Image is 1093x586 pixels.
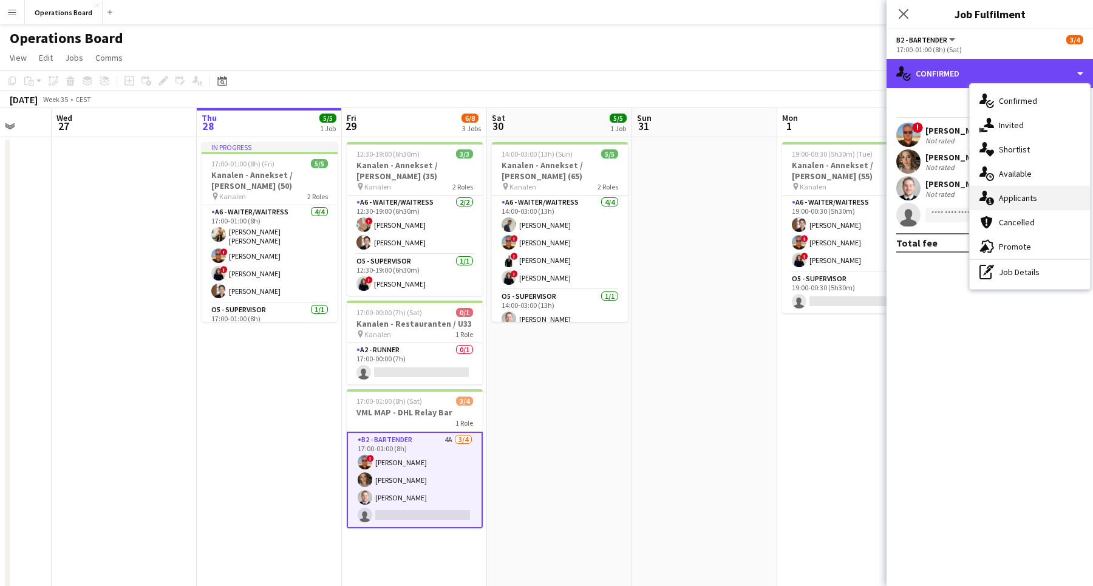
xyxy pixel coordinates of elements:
div: Total fee [896,237,938,249]
span: 3/4 [456,397,473,406]
app-card-role: O5 - SUPERVISOR1/117:00-01:00 (8h) [202,303,338,344]
span: ! [511,235,518,242]
div: Not rated [925,163,957,172]
span: Kanalen [509,182,536,191]
div: Promote [970,234,1090,259]
span: 17:00-00:00 (7h) (Sat) [356,308,422,317]
app-card-role: A2 - RUNNER0/117:00-00:00 (7h) [347,343,483,384]
span: 28 [200,119,217,133]
span: View [10,52,27,63]
span: B2 - BARTENDER [896,35,947,44]
span: Kanalen [364,182,391,191]
span: ! [366,276,373,284]
div: Not rated [925,189,957,199]
span: Kanalen [800,182,826,191]
span: ! [511,253,518,260]
span: 5/5 [319,114,336,123]
div: In progress [202,142,338,152]
app-job-card: 17:00-01:00 (8h) (Sat)3/4VML MAP - DHL Relay Bar1 RoleB2 - BARTENDER4A3/417:00-01:00 (8h)![PERSON... [347,389,483,528]
app-card-role: A6 - WAITER/WAITRESS3/319:00-00:30 (5h30m)[PERSON_NAME]![PERSON_NAME]![PERSON_NAME] [782,196,918,272]
span: ! [220,248,228,256]
span: 5/5 [311,159,328,168]
div: Cancelled [970,210,1090,234]
span: Kanalen [219,192,246,201]
app-card-role: O5 - SUPERVISOR1/112:30-19:00 (6h30m)![PERSON_NAME] [347,254,483,296]
h3: Kanalen - Annekset / [PERSON_NAME] (65) [492,160,628,182]
span: Thu [202,112,217,123]
span: 3/3 [456,149,473,158]
div: [DATE] [10,94,38,106]
div: 1 Job [320,124,336,133]
span: 14:00-03:00 (13h) (Sun) [502,149,573,158]
h3: Kanalen - Annekset / [PERSON_NAME] (50) [202,169,338,191]
span: 12:30-19:00 (6h30m) [356,149,420,158]
span: ! [912,122,923,133]
h3: Job Fulfilment [887,6,1093,22]
app-card-role: O5 - SUPERVISOR1/114:00-03:00 (13h)[PERSON_NAME] [492,290,628,331]
span: Fri [347,112,356,123]
span: Week 35 [40,95,70,104]
div: 17:00-00:00 (7h) (Sat)0/1Kanalen - Restauranten / U33 Kanalen1 RoleA2 - RUNNER0/117:00-00:00 (7h) [347,301,483,384]
span: 31 [635,119,652,133]
div: Shortlist [970,137,1090,162]
div: Available [970,162,1090,186]
span: 5/5 [601,149,618,158]
span: Sun [637,112,652,123]
span: 1 [780,119,798,133]
app-job-card: In progress17:00-01:00 (8h) (Fri)5/5Kanalen - Annekset / [PERSON_NAME] (50) Kanalen2 RolesA6 - WA... [202,142,338,322]
button: B2 - BARTENDER [896,35,957,44]
span: Comms [95,52,123,63]
span: Jobs [65,52,83,63]
span: 17:00-01:00 (8h) (Fri) [211,159,274,168]
app-job-card: 14:00-03:00 (13h) (Sun)5/5Kanalen - Annekset / [PERSON_NAME] (65) Kanalen2 RolesA6 - WAITER/WAITR... [492,142,628,322]
span: ! [367,455,374,462]
span: Edit [39,52,53,63]
span: Sat [492,112,505,123]
a: Edit [34,50,58,66]
span: ! [511,270,518,278]
span: 17:00-01:00 (8h) (Sat) [356,397,422,406]
span: 5/5 [610,114,627,123]
span: 1 Role [455,418,473,428]
h1: Operations Board [10,29,123,47]
div: 17:00-01:00 (8h) (Sat) [896,45,1083,54]
div: Applicants [970,186,1090,210]
app-card-role: B2 - BARTENDER4A3/417:00-01:00 (8h)![PERSON_NAME][PERSON_NAME][PERSON_NAME] [347,432,483,528]
span: 3/4 [1066,35,1083,44]
a: View [5,50,32,66]
div: Confirmed [887,59,1093,88]
span: 19:00-00:30 (5h30m) (Tue) [792,149,873,158]
div: 1 Job [610,124,626,133]
span: 2 Roles [307,192,328,201]
app-card-role: A6 - WAITER/WAITRESS4/417:00-01:00 (8h)[PERSON_NAME] [PERSON_NAME] [PERSON_NAME]![PERSON_NAME]![P... [202,205,338,303]
h3: Kanalen - Annekset / [PERSON_NAME] (35) [347,160,483,182]
a: Comms [90,50,128,66]
app-card-role: A6 - WAITER/WAITRESS2/212:30-19:00 (6h30m)![PERSON_NAME][PERSON_NAME] [347,196,483,254]
a: Jobs [60,50,88,66]
div: Invited [970,113,1090,137]
span: 30 [490,119,505,133]
button: Operations Board [25,1,103,24]
span: ! [220,266,228,273]
span: ! [801,235,808,242]
div: CEST [75,95,91,104]
span: Wed [56,112,72,123]
h3: Kanalen - Annekset / [PERSON_NAME] (55) [782,160,918,182]
span: 0/1 [456,308,473,317]
app-job-card: 12:30-19:00 (6h30m)3/3Kanalen - Annekset / [PERSON_NAME] (35) Kanalen2 RolesA6 - WAITER/WAITRESS2... [347,142,483,296]
span: ! [366,217,373,225]
div: Confirmed [970,89,1090,113]
div: Job Details [970,260,1090,284]
h3: VML MAP - DHL Relay Bar [347,407,483,418]
app-card-role: A6 - WAITER/WAITRESS4/414:00-03:00 (13h)[PERSON_NAME]![PERSON_NAME]![PERSON_NAME]![PERSON_NAME] [492,196,628,290]
span: 1 Role [455,330,473,339]
span: Mon [782,112,798,123]
span: 27 [55,119,72,133]
app-card-role: O5 - SUPERVISOR0/119:00-00:30 (5h30m) [782,272,918,313]
div: Not rated [925,136,957,145]
span: 2 Roles [598,182,618,191]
